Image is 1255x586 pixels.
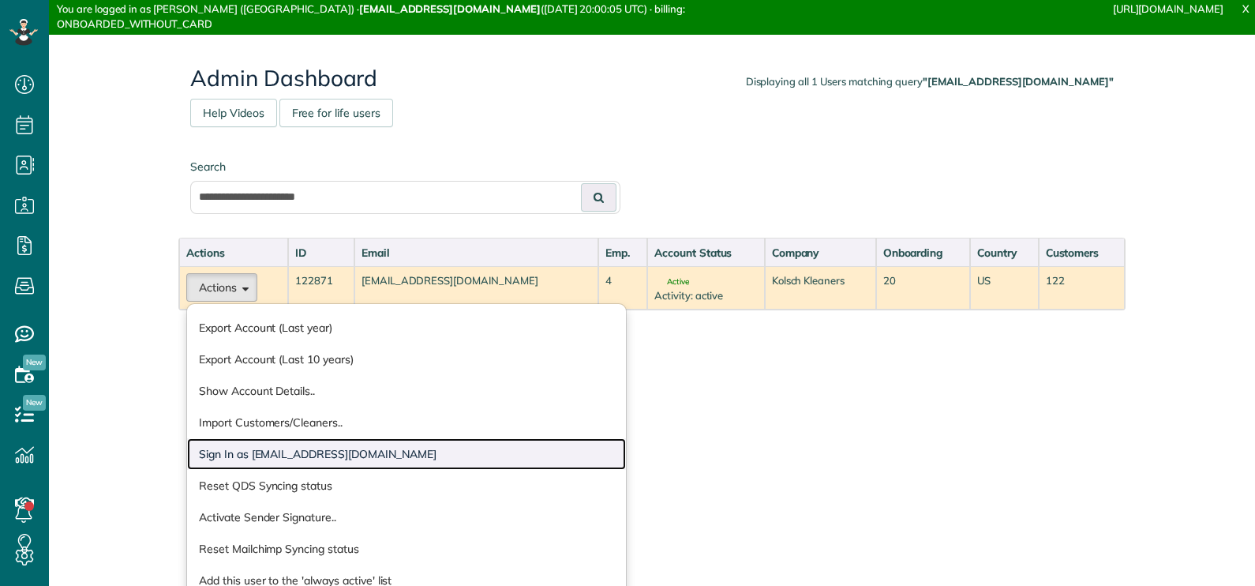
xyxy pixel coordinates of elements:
a: Import Customers/Cleaners.. [187,407,626,438]
div: Country [977,245,1031,261]
div: Activity: active [654,288,758,303]
a: Reset QDS Syncing status [187,470,626,501]
a: Export Account (Last 10 years) [187,344,626,375]
div: ID [295,245,347,261]
a: Help Videos [190,99,277,127]
a: Export Account (Last year) [187,312,626,344]
div: Customers [1046,245,1118,261]
label: Search [190,159,620,175]
td: 122 [1039,266,1125,310]
td: US [970,266,1038,310]
strong: "[EMAIL_ADDRESS][DOMAIN_NAME]" [923,75,1114,88]
h2: Admin Dashboard [190,66,1114,91]
a: Free for life users [279,99,393,127]
div: Account Status [654,245,758,261]
td: [EMAIL_ADDRESS][DOMAIN_NAME] [354,266,598,310]
div: Onboarding [883,245,964,261]
a: Sign In as [EMAIL_ADDRESS][DOMAIN_NAME] [187,438,626,470]
a: [URL][DOMAIN_NAME] [1113,2,1223,15]
span: Active [654,278,689,286]
div: Emp. [605,245,640,261]
button: Actions [186,273,257,302]
div: Email [362,245,591,261]
strong: [EMAIL_ADDRESS][DOMAIN_NAME] [359,2,541,15]
td: 4 [598,266,647,310]
div: Actions [186,245,281,261]
td: 122871 [288,266,354,310]
a: Reset Mailchimp Syncing status [187,533,626,565]
td: 20 [876,266,971,310]
div: Company [772,245,869,261]
span: New [23,355,46,370]
span: New [23,395,46,411]
td: Kolsch Kleaners [765,266,876,310]
a: Activate Sender Signature.. [187,501,626,533]
div: Displaying all 1 Users matching query [746,74,1114,89]
a: Show Account Details.. [187,375,626,407]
